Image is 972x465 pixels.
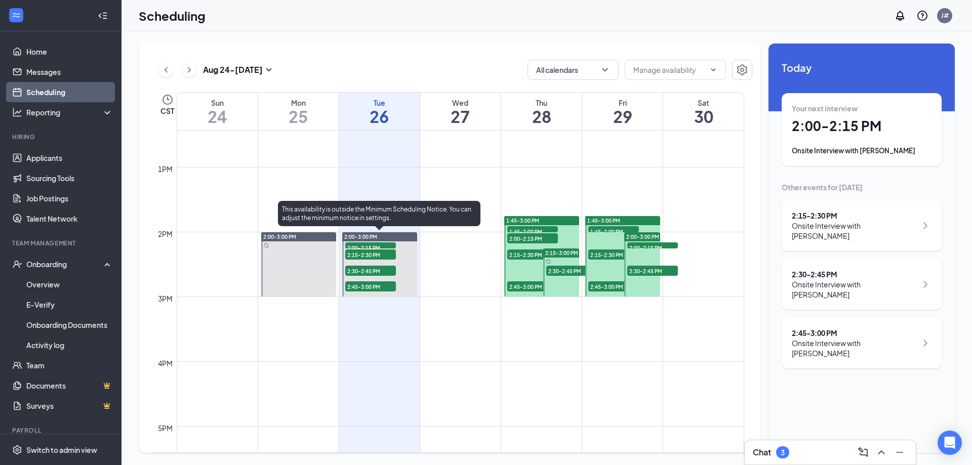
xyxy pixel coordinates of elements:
div: Switch to admin view [26,445,97,455]
svg: Notifications [894,10,906,22]
span: 1:45-3:00 PM [587,217,620,224]
div: 1pm [156,163,175,175]
svg: ComposeMessage [857,446,869,458]
svg: QuestionInfo [916,10,928,22]
svg: Sync [546,259,551,264]
h1: 2:00 - 2:15 PM [792,117,931,135]
a: Job Postings [26,188,113,208]
a: Scheduling [26,82,113,102]
button: Minimize [892,444,908,460]
button: ChevronLeft [158,62,174,77]
div: This availability is outside the Minimum Scheduling Notice. You can adjust the minimum notice in ... [278,201,480,226]
div: Team Management [12,239,111,247]
div: Onsite Interview with [PERSON_NAME] [792,221,917,241]
svg: Analysis [12,107,22,117]
a: August 30, 2025 [663,93,744,130]
span: 2:00-2:15 PM [507,233,558,243]
a: Applicants [26,148,113,168]
div: Open Intercom Messenger [938,431,962,455]
span: 2:15-2:30 PM [345,249,396,260]
span: 2:15-2:30 PM [507,249,558,260]
a: August 25, 2025 [258,93,339,130]
h1: Scheduling [139,7,206,24]
a: Home [26,41,113,62]
a: Activity log [26,335,113,355]
span: 2:00-2:15 PM [345,242,396,252]
a: August 29, 2025 [582,93,663,130]
span: 2:30-2:45 PM [627,266,678,276]
h1: 24 [177,108,258,125]
a: Onboarding Documents [26,315,113,335]
h1: 28 [501,108,582,125]
div: 5pm [156,422,175,434]
svg: Settings [12,445,22,455]
h1: 26 [339,108,420,125]
a: August 26, 2025 [339,93,420,130]
span: 2:45-3:00 PM [507,281,558,291]
span: 2:00-2:15 PM [627,242,678,252]
div: J# [941,11,949,20]
div: 3 [781,448,785,457]
div: Payroll [12,426,111,435]
h3: Chat [753,447,771,458]
svg: ChevronRight [919,337,931,349]
div: Wed [420,98,501,108]
svg: UserCheck [12,259,22,269]
svg: Minimize [894,446,906,458]
div: Tue [339,98,420,108]
span: 2:00-3:00 PM [344,233,377,240]
span: CST [160,106,174,116]
svg: Clock [161,94,174,106]
span: 1:45-2:00 PM [588,226,639,236]
div: Sat [663,98,744,108]
svg: ChevronRight [919,278,931,290]
svg: Settings [736,64,748,76]
button: All calendarsChevronDown [528,60,619,80]
a: SurveysCrown [26,396,113,416]
input: Manage availability [633,64,705,75]
svg: ChevronDown [709,66,717,74]
h1: 25 [258,108,339,125]
a: Team [26,355,113,375]
span: 2:15-2:30 PM [588,249,639,260]
div: Onsite Interview with [PERSON_NAME] [792,279,917,300]
a: Settings [732,60,752,80]
a: DocumentsCrown [26,375,113,396]
svg: ChevronRight [184,64,194,76]
div: 3pm [156,293,175,304]
span: 2:45-3:00 PM [588,281,639,291]
a: August 24, 2025 [177,93,258,130]
a: E-Verify [26,294,113,315]
div: Other events for [DATE] [782,182,942,192]
span: 1:45-2:00 PM [507,226,558,236]
a: August 28, 2025 [501,93,582,130]
button: ChevronRight [182,62,197,77]
a: Talent Network [26,208,113,229]
div: 2:30 - 2:45 PM [792,269,917,279]
div: 4pm [156,358,175,369]
span: 2:00-3:00 PM [263,233,296,240]
svg: ChevronLeft [161,64,171,76]
button: ComposeMessage [855,444,871,460]
svg: ChevronRight [919,220,931,232]
svg: Collapse [98,11,108,21]
div: Reporting [26,107,113,117]
h1: 29 [582,108,663,125]
span: 2:45-3:00 PM [345,281,396,291]
svg: ChevronDown [600,65,610,75]
svg: Sync [264,243,269,248]
span: 2:30-2:45 PM [345,266,396,276]
a: Sourcing Tools [26,168,113,188]
span: 1:45-3:00 PM [506,217,539,224]
h1: 30 [663,108,744,125]
a: August 27, 2025 [420,93,501,130]
div: 2pm [156,228,175,239]
div: Your next interview [792,103,931,113]
div: Onsite Interview with [PERSON_NAME] [792,146,931,156]
div: 2:15 - 2:30 PM [792,210,917,221]
span: 2:15-3:00 PM [545,249,578,257]
div: Onsite Interview with [PERSON_NAME] [792,338,917,358]
div: Fri [582,98,663,108]
h3: Aug 24 - [DATE] [203,64,263,75]
div: 2:45 - 3:00 PM [792,328,917,338]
